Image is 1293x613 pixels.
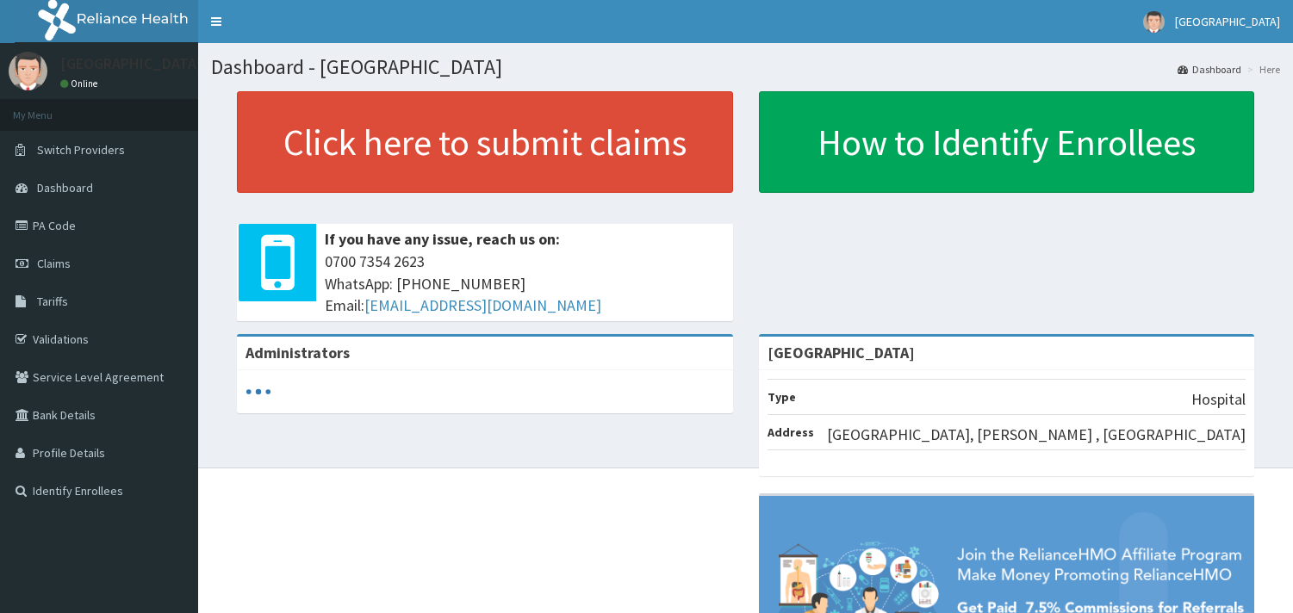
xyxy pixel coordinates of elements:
p: [GEOGRAPHIC_DATA] [60,56,202,71]
b: Type [768,389,796,405]
b: If you have any issue, reach us on: [325,229,560,249]
svg: audio-loading [246,379,271,405]
span: Tariffs [37,294,68,309]
p: Hospital [1191,388,1246,411]
a: Online [60,77,102,90]
a: Dashboard [1178,62,1241,77]
span: Switch Providers [37,142,125,158]
p: [GEOGRAPHIC_DATA], [PERSON_NAME] , [GEOGRAPHIC_DATA] [827,424,1246,446]
a: How to Identify Enrollees [759,91,1255,193]
span: 0700 7354 2623 WhatsApp: [PHONE_NUMBER] Email: [325,251,724,317]
b: Address [768,424,814,440]
a: Click here to submit claims [237,91,733,193]
span: Claims [37,256,71,271]
strong: [GEOGRAPHIC_DATA] [768,343,915,362]
img: User Image [9,52,47,90]
img: User Image [1143,11,1165,33]
a: [EMAIL_ADDRESS][DOMAIN_NAME] [364,295,601,315]
li: Here [1243,62,1280,77]
h1: Dashboard - [GEOGRAPHIC_DATA] [211,56,1280,78]
span: [GEOGRAPHIC_DATA] [1175,14,1280,29]
span: Dashboard [37,180,93,195]
b: Administrators [246,343,350,362]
